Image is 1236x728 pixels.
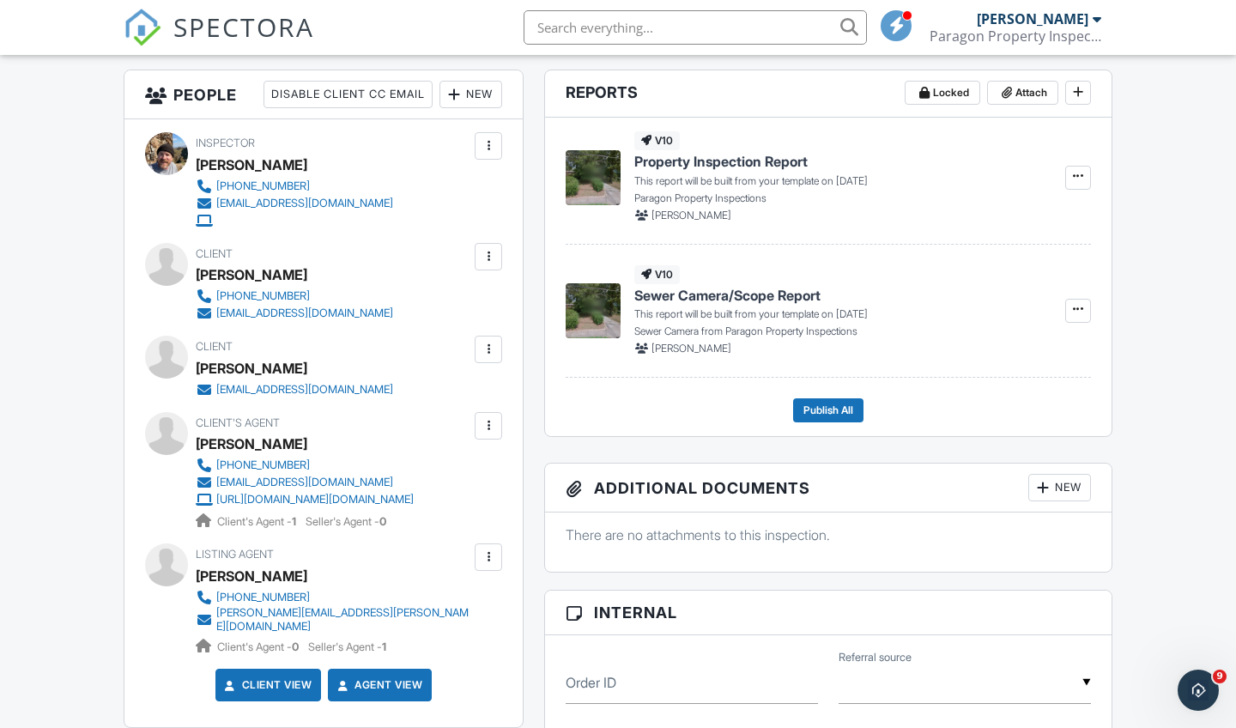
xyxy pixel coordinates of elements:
a: [URL][DOMAIN_NAME][DOMAIN_NAME] [196,491,414,508]
span: 9 [1213,670,1227,683]
strong: 0 [292,640,299,653]
span: Client's Agent - [217,515,299,528]
a: [PERSON_NAME] [196,563,307,589]
strong: 1 [382,640,386,653]
a: [PHONE_NUMBER] [196,288,393,305]
a: Agent View [334,676,422,694]
h3: People [124,70,523,119]
label: Referral source [839,650,912,665]
strong: 1 [292,515,296,528]
div: [PERSON_NAME] [196,355,307,381]
a: [PHONE_NUMBER] [196,589,470,606]
a: [EMAIL_ADDRESS][DOMAIN_NAME] [196,195,393,212]
a: [EMAIL_ADDRESS][DOMAIN_NAME] [196,474,414,491]
h3: Internal [545,591,1112,635]
a: [EMAIL_ADDRESS][DOMAIN_NAME] [196,381,393,398]
div: [PHONE_NUMBER] [216,458,310,472]
span: Seller's Agent - [308,640,386,653]
span: Inspector [196,136,255,149]
span: SPECTORA [173,9,314,45]
div: [PERSON_NAME] [977,10,1088,27]
div: [PHONE_NUMBER] [216,179,310,193]
a: [PHONE_NUMBER] [196,457,414,474]
span: Listing Agent [196,548,274,561]
a: [EMAIL_ADDRESS][DOMAIN_NAME] [196,305,393,322]
span: Client's Agent - [217,640,301,653]
div: [PERSON_NAME] [196,262,307,288]
p: There are no attachments to this inspection. [566,525,1091,544]
iframe: Intercom live chat [1178,670,1219,711]
div: [PHONE_NUMBER] [216,591,310,604]
div: [EMAIL_ADDRESS][DOMAIN_NAME] [216,383,393,397]
a: [PHONE_NUMBER] [196,178,393,195]
div: Paragon Property Inspections [930,27,1101,45]
div: Disable Client CC Email [264,81,433,108]
a: SPECTORA [124,23,314,59]
img: The Best Home Inspection Software - Spectora [124,9,161,46]
input: Search everything... [524,10,867,45]
span: Client [196,247,233,260]
a: Client View [221,676,312,694]
strong: 0 [379,515,386,528]
div: [EMAIL_ADDRESS][DOMAIN_NAME] [216,197,393,210]
div: [PERSON_NAME] [196,152,307,178]
label: Order ID [566,673,616,692]
div: [PERSON_NAME][EMAIL_ADDRESS][PERSON_NAME][DOMAIN_NAME] [216,606,470,634]
div: [PHONE_NUMBER] [216,289,310,303]
a: [PERSON_NAME][EMAIL_ADDRESS][PERSON_NAME][DOMAIN_NAME] [196,606,470,634]
div: New [439,81,502,108]
div: [EMAIL_ADDRESS][DOMAIN_NAME] [216,476,393,489]
span: Client [196,340,233,353]
span: Client's Agent [196,416,280,429]
h3: Additional Documents [545,464,1112,513]
div: [URL][DOMAIN_NAME][DOMAIN_NAME] [216,493,414,507]
span: Seller's Agent - [306,515,386,528]
div: [EMAIL_ADDRESS][DOMAIN_NAME] [216,306,393,320]
a: [PERSON_NAME] [196,431,307,457]
div: New [1028,474,1091,501]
